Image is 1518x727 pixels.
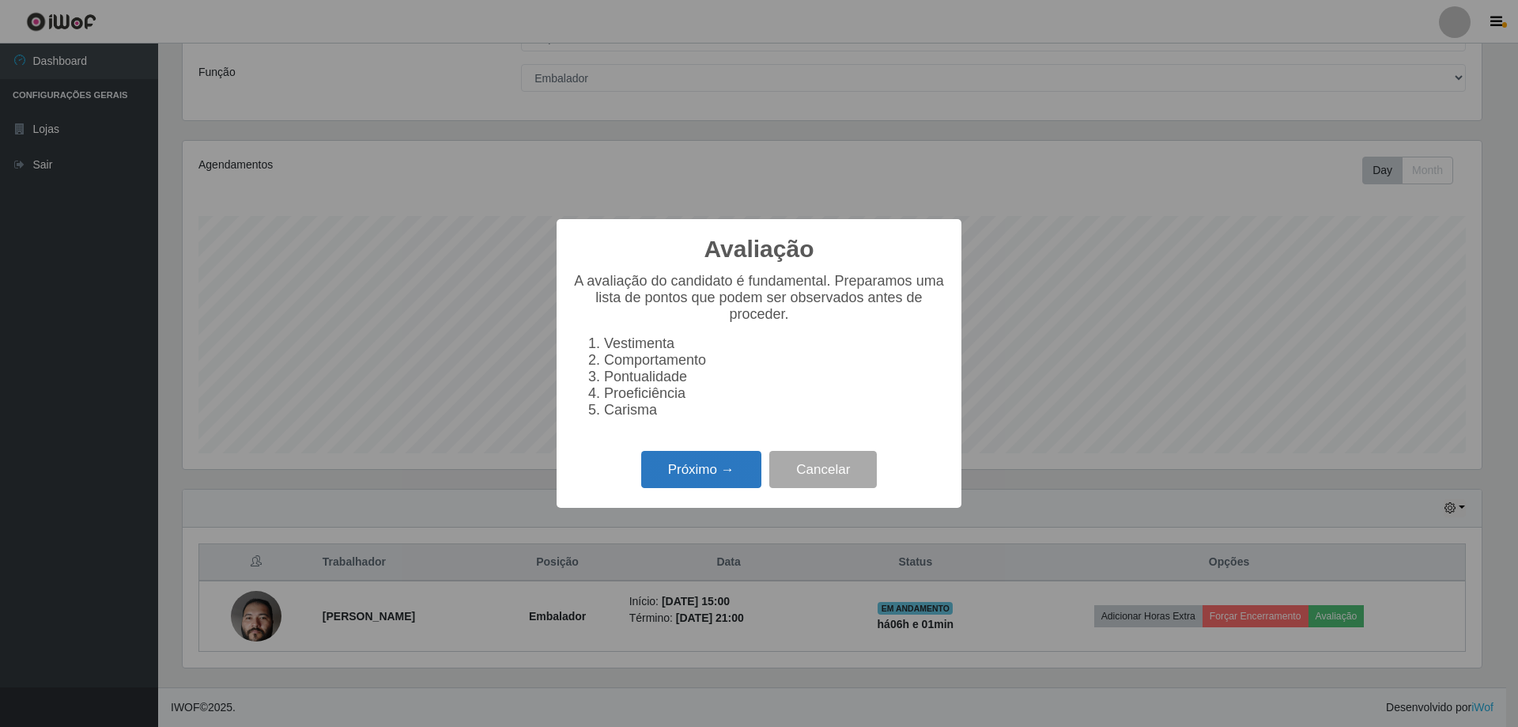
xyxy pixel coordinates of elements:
li: Proeficiência [604,385,946,402]
li: Comportamento [604,352,946,369]
p: A avaliação do candidato é fundamental. Preparamos uma lista de pontos que podem ser observados a... [572,273,946,323]
li: Vestimenta [604,335,946,352]
li: Carisma [604,402,946,418]
button: Próximo → [641,451,761,488]
h2: Avaliação [704,235,814,263]
li: Pontualidade [604,369,946,385]
button: Cancelar [769,451,877,488]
